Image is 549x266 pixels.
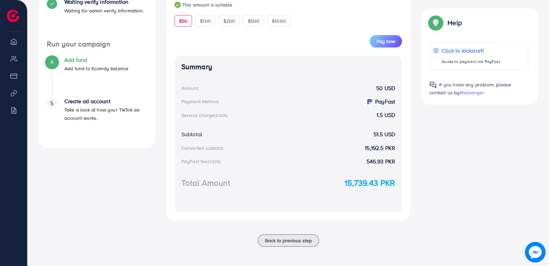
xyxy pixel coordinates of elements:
[39,98,155,139] li: Create ad account
[64,106,147,122] p: Take a look at how your TikTok ad account works.
[272,18,286,24] span: $1000
[430,81,511,96] span: If you have any problem, please contact us by
[367,158,395,166] strong: 546.93 PKR
[377,38,395,45] span: Pay now
[181,112,230,119] div: Service charge
[248,18,260,24] span: $500
[377,111,395,119] strong: 1.5 USD
[175,1,402,8] small: This amount is suitable
[430,82,436,88] img: Popup guide
[181,85,198,92] div: Amount
[179,18,188,24] span: $50
[214,113,228,118] small: (3.00%)
[181,98,219,105] div: Payment Method
[181,130,202,138] div: Subtotal
[258,234,319,247] button: Back to previous step
[370,35,402,47] button: Pay now
[181,177,230,189] div: Total Amount
[375,98,395,106] strong: PayFast
[365,144,395,152] strong: 15,192.5 PKR
[200,18,211,24] span: $100
[64,98,147,105] h4: Create ad account
[447,19,462,27] p: Help
[175,2,181,8] img: guide
[50,99,53,107] span: 5
[345,177,395,189] strong: 15,739.43 PKR
[460,89,484,96] span: Messenger
[181,158,223,165] div: PayFast fee
[430,17,442,29] img: Popup guide
[442,57,500,66] p: Guide to payment via PayFast
[39,57,155,98] li: Add fund
[525,242,546,263] img: image
[50,58,53,66] span: 4
[373,130,395,138] strong: 51.5 USD
[376,84,395,92] strong: 50 USD
[442,46,500,55] p: Click to kickstart!
[64,7,144,15] p: Waiting for admin verify information.
[223,18,235,24] span: $200
[265,237,312,244] span: Back to previous step
[366,98,373,106] img: payment
[208,159,221,164] small: (3.60%)
[181,63,395,71] h4: Summary
[64,57,128,63] h4: Add fund
[181,145,224,151] div: Converted subtotal
[39,40,155,49] h4: Run your campaign
[7,10,19,22] img: logo
[64,64,128,73] p: Add fund to Ecomdy balance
